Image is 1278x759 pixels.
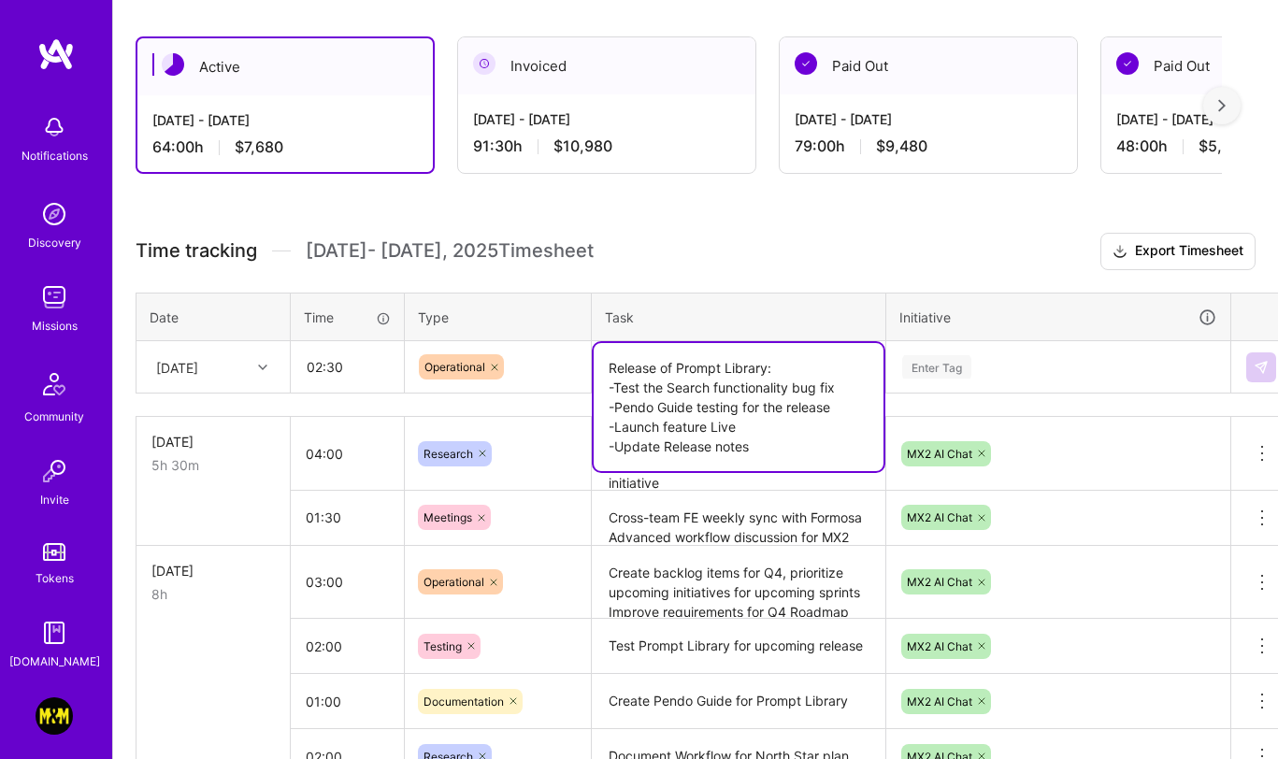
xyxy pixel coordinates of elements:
img: Paid Out [1116,52,1139,75]
div: [DATE] - [DATE] [473,109,740,129]
input: HH:MM [291,429,404,479]
span: Operational [424,360,485,374]
div: [DOMAIN_NAME] [9,652,100,671]
span: Operational [424,575,484,589]
div: 8h [151,584,275,604]
div: [DATE] - [DATE] [795,109,1062,129]
img: Morgan & Morgan: Document Management Product Manager [36,697,73,735]
input: HH:MM [291,557,404,607]
textarea: Release of Prompt Library: -Test the Search functionality bug fix -Pendo Guide testing for the re... [594,343,883,471]
img: bell [36,108,73,146]
span: Documentation [424,695,504,709]
textarea: Create backlog items for Q4, prioritize upcoming initiatives for upcoming sprints Improve require... [594,548,883,618]
i: icon Download [1113,242,1127,262]
div: 64:00 h [152,137,418,157]
span: Meetings [424,510,472,524]
span: MX2 AI Chat [907,447,972,461]
img: tokens [43,543,65,561]
span: MX2 AI Chat [907,510,972,524]
span: MX2 AI Chat [907,575,972,589]
div: Tokens [36,568,74,588]
img: Community [32,362,77,407]
span: Research [424,447,473,461]
i: icon Chevron [258,363,267,372]
span: Time tracking [136,239,257,263]
button: Export Timesheet [1100,233,1256,270]
div: Community [24,407,84,426]
img: teamwork [36,279,73,316]
img: logo [37,37,75,71]
span: Testing [424,639,462,653]
img: Active [162,53,184,76]
span: [DATE] - [DATE] , 2025 Timesheet [306,239,594,263]
input: HH:MM [291,493,404,542]
span: MX2 AI Chat [907,639,972,653]
div: Notifications [22,146,88,165]
div: Paid Out [780,37,1077,94]
input: HH:MM [291,622,404,671]
div: Missions [32,316,78,336]
th: Date [136,293,291,341]
div: 91:30 h [473,136,740,156]
img: Submit [1254,360,1269,375]
img: guide book [36,614,73,652]
img: right [1218,99,1226,112]
img: Invite [36,452,73,490]
span: $7,680 [235,137,283,157]
div: Active [137,38,433,95]
span: $5,760 [1199,136,1249,156]
span: MX2 AI Chat [907,695,972,709]
div: 5h 30m [151,455,275,475]
div: Enter Tag [902,352,971,381]
span: $9,480 [876,136,927,156]
input: HH:MM [291,677,404,726]
a: Morgan & Morgan: Document Management Product Manager [31,697,78,735]
div: [DATE] - [DATE] [152,110,418,130]
input: HH:MM [292,342,403,392]
th: Type [405,293,592,341]
div: [DATE] [151,561,275,580]
div: Initiative [899,307,1217,328]
div: Invite [40,490,69,509]
img: Invoiced [473,52,495,75]
div: Time [304,308,391,327]
textarea: Cross-team FE weekly sync with Formosa Advanced workflow discussion for MX2 Chat with [PERSON_NAM... [594,493,883,544]
span: $10,980 [553,136,612,156]
textarea: Test Prompt Library for upcoming release [594,621,883,672]
div: [DATE] [156,357,198,377]
div: Invoiced [458,37,755,94]
img: discovery [36,195,73,233]
textarea: Create Pendo Guide for Prompt Library [594,676,883,727]
div: Discovery [28,233,81,252]
th: Task [592,293,886,341]
div: [DATE] [151,432,275,451]
div: 79:00 h [795,136,1062,156]
img: Paid Out [795,52,817,75]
